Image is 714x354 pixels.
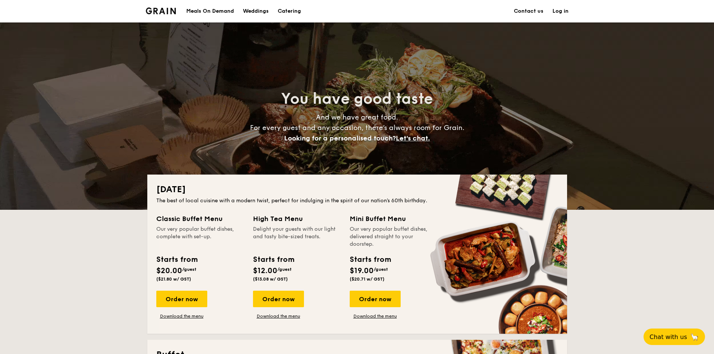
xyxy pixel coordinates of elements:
[253,254,294,265] div: Starts from
[156,254,197,265] div: Starts from
[253,214,341,224] div: High Tea Menu
[156,226,244,248] div: Our very popular buffet dishes, complete with set-up.
[253,313,304,319] a: Download the menu
[156,214,244,224] div: Classic Buffet Menu
[281,90,433,108] span: You have good taste
[350,254,391,265] div: Starts from
[156,184,558,196] h2: [DATE]
[350,291,401,307] div: Order now
[156,276,191,282] span: ($21.80 w/ GST)
[182,267,196,272] span: /guest
[277,267,292,272] span: /guest
[374,267,388,272] span: /guest
[146,7,176,14] a: Logotype
[250,113,464,142] span: And we have great food. For every guest and any occasion, there’s always room for Grain.
[146,7,176,14] img: Grain
[350,313,401,319] a: Download the menu
[644,329,705,345] button: Chat with us🦙
[253,291,304,307] div: Order now
[156,313,207,319] a: Download the menu
[156,197,558,205] div: The best of local cuisine with a modern twist, perfect for indulging in the spirit of our nation’...
[284,134,396,142] span: Looking for a personalised touch?
[350,266,374,275] span: $19.00
[156,266,182,275] span: $20.00
[690,333,699,341] span: 🦙
[396,134,430,142] span: Let's chat.
[650,333,687,341] span: Chat with us
[156,291,207,307] div: Order now
[350,226,437,248] div: Our very popular buffet dishes, delivered straight to your doorstep.
[350,276,385,282] span: ($20.71 w/ GST)
[350,214,437,224] div: Mini Buffet Menu
[253,266,277,275] span: $12.00
[253,276,288,282] span: ($13.08 w/ GST)
[253,226,341,248] div: Delight your guests with our light and tasty bite-sized treats.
